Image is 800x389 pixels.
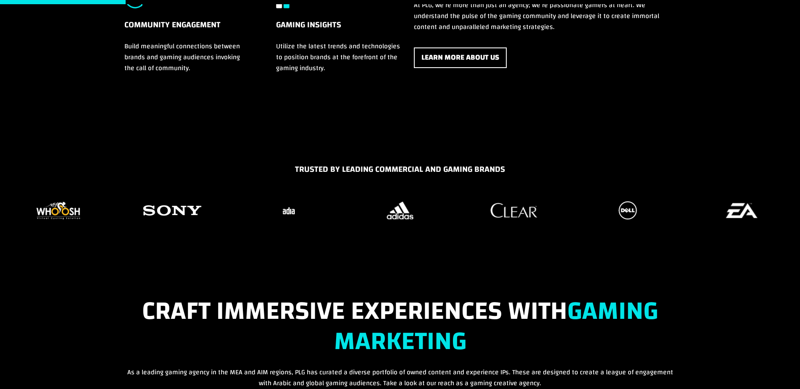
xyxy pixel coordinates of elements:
img: Sony [139,198,205,223]
img: Sadia [274,198,298,223]
h5: Gaming Insights [276,18,403,41]
div: 33 / 37 [576,198,680,223]
a: Learn More About Us [414,47,507,68]
div: 31 / 37 [348,198,452,223]
img: My whoosh [34,198,82,223]
p: As a leading gaming agency in the MEA and AIM regions, PLG has curated a diverse portfolio of own... [124,367,676,389]
div: 32 / 37 [462,198,566,223]
h2: Craft Immersive Experiences with [124,296,676,367]
div: 28 / 37 [6,198,110,223]
div: 30 / 37 [234,198,338,223]
p: Build meaningful connections between brands and gaming audiences invoking the call of community. [124,41,246,74]
h5: Community Engagement [124,18,246,41]
p: Utilize the latest trends and technologies to position brands at the forefront of the gaming indu... [276,41,403,74]
h5: TRUSTED BY LEADING COMMERCIAL AND GAMING BRANDS [6,163,794,180]
iframe: Chat Widget [758,349,800,389]
div: 29 / 37 [120,198,224,223]
div: 34 / 37 [690,198,794,223]
strong: Gaming Marketing [334,287,658,365]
